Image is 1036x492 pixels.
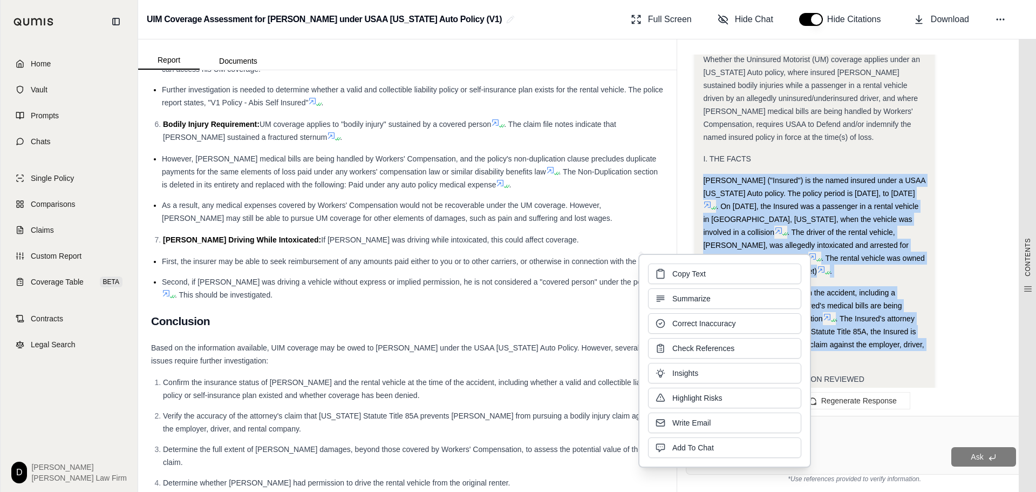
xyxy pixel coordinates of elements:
[31,199,75,210] span: Comparisons
[7,130,131,153] a: Chats
[163,478,510,487] span: Determine whether [PERSON_NAME] had permission to drive the rental vehicle from the original renter.
[162,201,612,223] span: As a result, any medical expenses covered by Workers' Compensation would not be recoverable under...
[7,333,131,356] a: Legal Search
[162,167,658,189] span: . The Non-Duplication section is deleted in its entirety and replaced with the following: Paid un...
[200,52,277,70] button: Documents
[100,277,122,287] span: BETA
[799,392,910,409] button: Regenerate Response
[7,307,131,331] a: Contracts
[151,310,664,333] h2: Conclusion
[672,368,698,379] span: Insights
[107,13,125,30] button: Collapse sidebar
[163,235,321,244] span: [PERSON_NAME] Driving While Intoxicated:
[672,268,706,279] span: Copy Text
[672,417,711,428] span: Write Email
[11,462,27,483] div: D
[31,136,51,147] span: Chats
[162,278,653,286] span: Second, if [PERSON_NAME] was driving a vehicle without express or implied permission, he is not c...
[321,235,579,244] span: If [PERSON_NAME] was driving while intoxicated, this could affect coverage.
[672,318,735,329] span: Correct Inaccuracy
[162,154,656,176] span: However, [PERSON_NAME] medical bills are being handled by Workers' Compensation, and the policy's...
[31,313,63,324] span: Contracts
[31,84,47,95] span: Vault
[951,447,1016,467] button: Ask
[163,412,656,433] span: Verify the accuracy of the attorney's claim that [US_STATE] Statute Title 85A prevents [PERSON_NA...
[7,218,131,242] a: Claims
[648,313,801,334] button: Correct Inaccuracy
[703,55,920,141] span: Whether the Uninsured Motorist (UM) coverage applies under an [US_STATE] Auto policy, where insur...
[162,52,656,73] span: If a valid and collectible liability policy or self-insurance plan exists for the rental vehicle,...
[626,9,696,30] button: Full Screen
[7,78,131,102] a: Vault
[13,18,54,26] img: Qumis Logo
[7,192,131,216] a: Comparisons
[672,442,714,453] span: Add To Chat
[735,13,773,26] span: Hide Chat
[909,9,973,30] button: Download
[175,291,272,299] span: . This should be investigated.
[703,254,924,275] span: . The rental vehicle was owned by PV Holding Corp (Avis/Budget)
[31,339,76,350] span: Legal Search
[31,225,54,235] span: Claims
[7,244,131,268] a: Custom Report
[321,98,323,107] span: .
[648,388,801,408] button: Highlight Risks
[7,166,131,190] a: Single Policy
[672,343,734,354] span: Check References
[648,363,801,383] button: Insights
[162,85,663,107] span: Further investigation is needed to determine whether a valid and collectible liability policy or ...
[648,413,801,433] button: Write Email
[703,154,751,163] span: I. THE FACTS
[1024,238,1032,277] span: CONTENTS
[648,13,692,26] span: Full Screen
[672,293,711,304] span: Summarize
[827,13,888,26] span: Hide Citations
[648,264,801,284] button: Copy Text
[138,51,200,70] button: Report
[971,453,983,461] span: Ask
[162,257,662,266] span: First, the insurer may be able to seek reimbursement of any amounts paid either to you or to othe...
[31,110,59,121] span: Prompts
[703,202,918,237] span: . On [DATE], the Insured was a passenger in a rental vehicle in [GEOGRAPHIC_DATA], [US_STATE], wh...
[931,13,969,26] span: Download
[260,120,491,129] span: UM coverage applies to "bodily injury" sustained by a covered person
[648,437,801,458] button: Add To Chat
[713,9,778,30] button: Hide Chat
[31,173,74,184] span: Single Policy
[7,270,131,294] a: Coverage TableBETA
[163,120,260,129] span: Bodily Injury Requirement:
[163,120,616,141] span: . The claim file notes indicate that [PERSON_NAME] sustained a fractured sternum
[31,462,127,473] span: [PERSON_NAME]
[7,52,131,76] a: Home
[509,180,511,189] span: .
[686,475,1023,483] div: *Use references provided to verify information.
[147,10,502,29] h2: UIM Coverage Assessment for [PERSON_NAME] under USAA [US_STATE] Auto Policy (V1)
[672,393,723,403] span: Highlight Risks
[7,104,131,127] a: Prompts
[648,338,801,359] button: Check References
[648,288,801,309] button: Summarize
[151,343,653,365] span: Based on the information available, UIM coverage may be owed to [PERSON_NAME] under the USAA [US_...
[703,228,909,262] span: . The driver of the rental vehicle, [PERSON_NAME], was allegedly intoxicated and arrested for Dri...
[830,267,832,275] span: .
[163,378,656,400] span: Confirm the insurance status of [PERSON_NAME] and the rental vehicle at the time of the accident,...
[163,445,656,467] span: Determine the full extent of [PERSON_NAME] damages, beyond those covered by Workers' Compensation...
[31,473,127,483] span: [PERSON_NAME] Law Firm
[340,133,342,141] span: .
[703,176,925,198] span: [PERSON_NAME] ("Insured") is the named insured under a USAA [US_STATE] Auto policy. The policy pe...
[821,396,897,405] span: Regenerate Response
[31,277,84,287] span: Coverage Table
[31,58,51,69] span: Home
[31,251,81,261] span: Custom Report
